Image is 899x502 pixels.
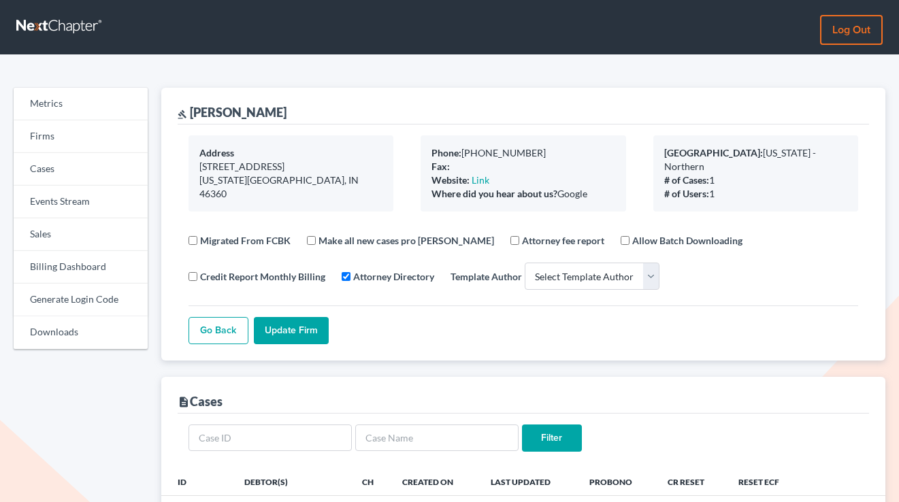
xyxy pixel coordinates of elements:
a: Generate Login Code [14,284,148,316]
i: gavel [178,110,187,119]
th: CR Reset [657,468,728,495]
b: # of Users: [664,188,709,199]
div: 1 [664,173,847,187]
div: Google [431,187,615,201]
input: Filter [522,424,582,452]
b: Website: [431,174,470,186]
b: # of Cases: [664,174,709,186]
th: Created On [391,468,479,495]
a: Cases [14,153,148,186]
a: Billing Dashboard [14,251,148,284]
label: Attorney Directory [353,269,434,284]
label: Migrated From FCBK [200,233,291,248]
input: Case Name [355,424,519,452]
th: Debtor(s) [233,468,351,495]
label: Make all new cases pro [PERSON_NAME] [318,233,494,248]
div: [PERSON_NAME] [178,104,287,120]
b: Address [199,147,234,158]
th: ID [161,468,233,495]
label: Attorney fee report [522,233,604,248]
th: Ch [351,468,391,495]
div: Cases [178,393,223,409]
div: [STREET_ADDRESS] [199,160,382,173]
b: Fax: [431,161,450,172]
label: Allow Batch Downloading [632,233,742,248]
div: [US_STATE] - Northern [664,146,847,173]
a: Log out [820,15,883,45]
input: Update Firm [254,317,329,344]
b: Phone: [431,147,461,158]
input: Case ID [189,424,352,452]
div: [US_STATE][GEOGRAPHIC_DATA], IN 46360 [199,173,382,201]
label: Template Author [451,269,522,284]
div: 1 [664,187,847,201]
th: Reset ECF [728,468,803,495]
a: Link [472,174,489,186]
th: ProBono [578,468,657,495]
a: Firms [14,120,148,153]
b: Where did you hear about us? [431,188,557,199]
label: Credit Report Monthly Billing [200,269,325,284]
a: Events Stream [14,186,148,218]
th: Last Updated [480,468,578,495]
i: description [178,396,190,408]
a: Sales [14,218,148,251]
b: [GEOGRAPHIC_DATA]: [664,147,763,158]
a: Metrics [14,88,148,120]
a: Downloads [14,316,148,349]
a: Go Back [189,317,248,344]
div: [PHONE_NUMBER] [431,146,615,160]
